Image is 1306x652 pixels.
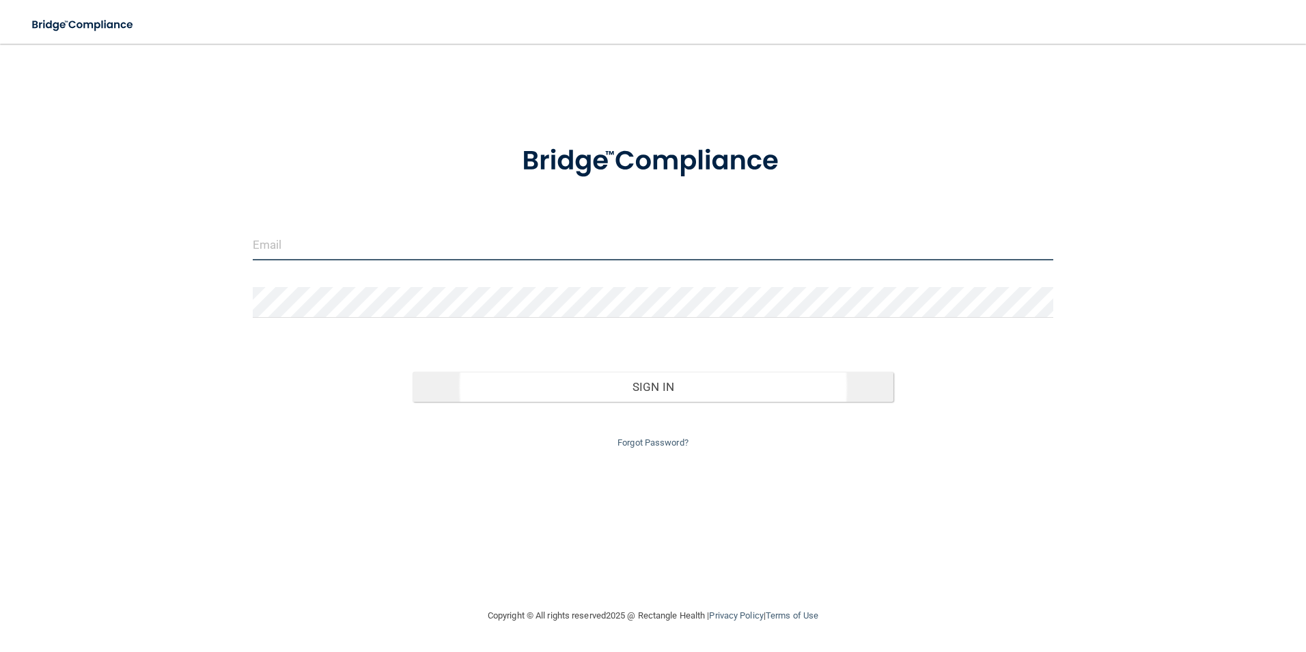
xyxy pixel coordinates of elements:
[617,437,689,448] a: Forgot Password?
[709,610,763,621] a: Privacy Policy
[766,610,818,621] a: Terms of Use
[413,372,893,402] button: Sign In
[20,11,146,39] img: bridge_compliance_login_screen.278c3ca4.svg
[253,230,1054,260] input: Email
[404,594,902,638] div: Copyright © All rights reserved 2025 @ Rectangle Health | |
[494,126,812,197] img: bridge_compliance_login_screen.278c3ca4.svg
